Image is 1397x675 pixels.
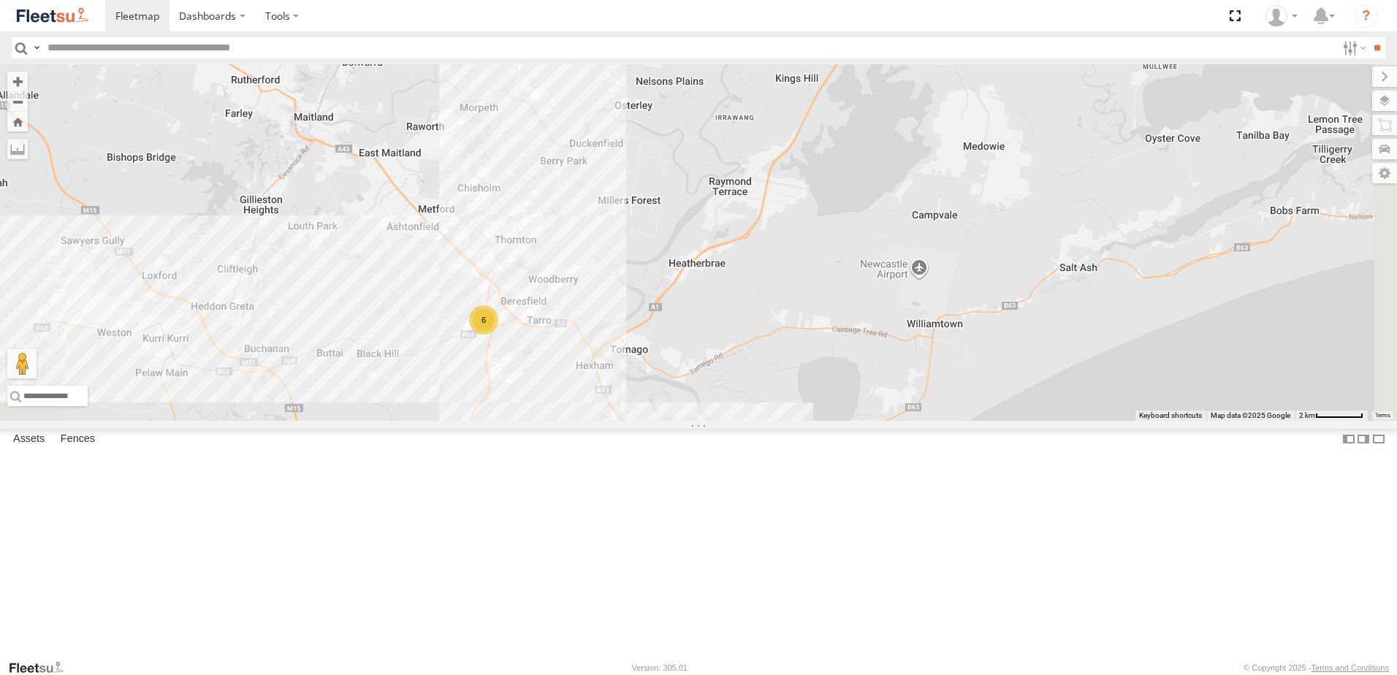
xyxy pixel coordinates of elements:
a: Terms [1375,413,1390,419]
button: Drag Pegman onto the map to open Street View [7,349,37,378]
div: 6 [469,305,498,335]
button: Keyboard shortcuts [1139,411,1202,421]
button: Map Scale: 2 km per 62 pixels [1295,411,1368,421]
label: Dock Summary Table to the Left [1341,429,1356,450]
label: Fences [53,429,102,449]
button: Zoom in [7,72,28,91]
button: Zoom out [7,91,28,112]
label: Search Filter Options [1337,37,1369,58]
div: Oliver Lees [1260,5,1303,27]
i: ? [1355,4,1378,28]
a: Terms and Conditions [1312,663,1389,672]
label: Dock Summary Table to the Right [1356,429,1371,450]
div: © Copyright 2025 - [1244,663,1389,672]
label: Search Query [31,37,42,58]
a: Visit our Website [8,660,75,675]
img: fleetsu-logo-horizontal.svg [15,6,91,26]
label: Measure [7,139,28,159]
label: Map Settings [1372,163,1397,183]
button: Zoom Home [7,112,28,131]
label: Assets [6,429,52,449]
span: 2 km [1299,411,1315,419]
div: Version: 305.01 [632,663,688,672]
label: Hide Summary Table [1371,429,1386,450]
span: Map data ©2025 Google [1211,411,1290,419]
